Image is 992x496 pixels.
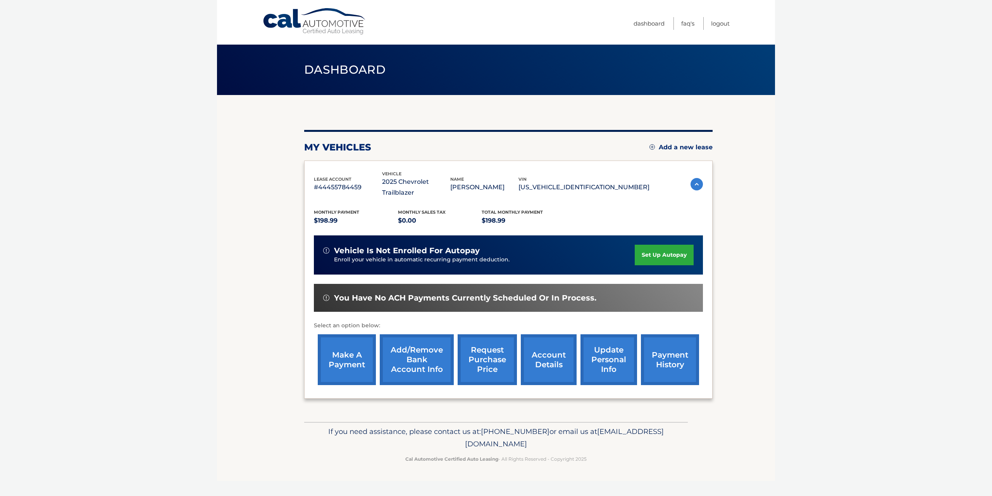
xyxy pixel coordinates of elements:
img: alert-white.svg [323,295,329,301]
span: You have no ACH payments currently scheduled or in process. [334,293,596,303]
a: set up autopay [635,245,694,265]
span: vin [518,176,527,182]
p: $198.99 [482,215,566,226]
span: Monthly Payment [314,209,359,215]
a: payment history [641,334,699,385]
a: FAQ's [681,17,694,30]
span: Total Monthly Payment [482,209,543,215]
p: [PERSON_NAME] [450,182,518,193]
span: [EMAIL_ADDRESS][DOMAIN_NAME] [465,427,664,448]
a: update personal info [580,334,637,385]
span: Dashboard [304,62,386,77]
p: #44455784459 [314,182,382,193]
a: account details [521,334,577,385]
a: Dashboard [634,17,665,30]
a: Cal Automotive [262,8,367,35]
a: make a payment [318,334,376,385]
a: Logout [711,17,730,30]
h2: my vehicles [304,142,371,153]
p: [US_VEHICLE_IDENTIFICATION_NUMBER] [518,182,649,193]
p: Select an option below: [314,321,703,330]
p: If you need assistance, please contact us at: or email us at [309,425,683,450]
span: vehicle [382,171,401,176]
span: lease account [314,176,351,182]
p: $198.99 [314,215,398,226]
p: $0.00 [398,215,482,226]
img: accordion-active.svg [691,178,703,190]
a: request purchase price [458,334,517,385]
a: Add/Remove bank account info [380,334,454,385]
strong: Cal Automotive Certified Auto Leasing [405,456,498,462]
span: Monthly sales Tax [398,209,446,215]
span: [PHONE_NUMBER] [481,427,549,436]
span: vehicle is not enrolled for autopay [334,246,480,256]
a: Add a new lease [649,143,713,151]
span: name [450,176,464,182]
p: Enroll your vehicle in automatic recurring payment deduction. [334,256,635,264]
p: 2025 Chevrolet Trailblazer [382,176,450,198]
img: add.svg [649,144,655,150]
p: - All Rights Reserved - Copyright 2025 [309,455,683,463]
img: alert-white.svg [323,247,329,254]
